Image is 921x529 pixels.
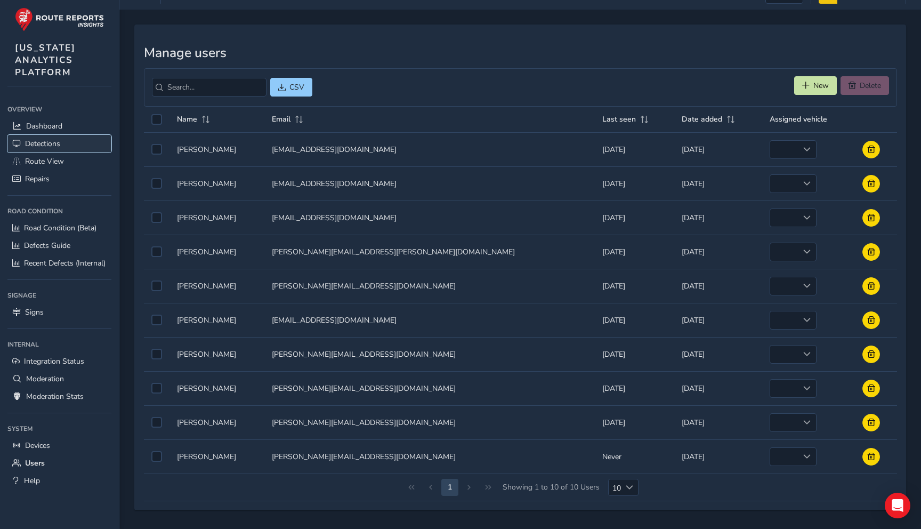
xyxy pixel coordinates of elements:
td: [PERSON_NAME] [169,166,264,201]
span: Moderation [26,374,64,384]
div: Select auth0|68a30f2d555f4501791da9db [151,280,162,291]
div: Select auth0|68a30f97e5c71cfc0aa2e87b [151,315,162,325]
div: Select auth0|68cababb49f183fb7aa04401 [151,246,162,257]
td: [PERSON_NAME] [169,371,264,405]
div: Select auth0|68a30fb6f246f9b891c2735b [151,417,162,428]
input: Search... [152,78,266,97]
span: Recent Defects (Internal) [24,258,106,268]
td: [DATE] [595,132,674,166]
button: Page 2 [441,479,458,496]
div: Select auth0|68a30fe2f48c75fd0b48321e [151,451,162,462]
span: Last seen [602,114,636,124]
td: [EMAIL_ADDRESS][DOMAIN_NAME] [264,303,595,337]
span: Integration Status [24,356,84,366]
a: Integration Status [7,352,111,370]
span: Defects Guide [24,241,70,251]
td: [EMAIL_ADDRESS][DOMAIN_NAME] [264,132,595,166]
a: Repairs [7,170,111,188]
span: Users [25,458,45,468]
div: Internal [7,336,111,352]
a: Recent Defects (Internal) [7,254,111,272]
td: [DATE] [595,337,674,371]
img: rr logo [15,7,104,31]
td: [DATE] [674,337,762,371]
td: Never [595,439,674,474]
td: [DATE] [674,132,762,166]
div: System [7,421,111,437]
div: Overview [7,101,111,117]
button: CSV [270,78,312,97]
td: [PERSON_NAME][EMAIL_ADDRESS][DOMAIN_NAME] [264,405,595,439]
a: Moderation [7,370,111,388]
td: [DATE] [674,371,762,405]
td: [PERSON_NAME] [169,201,264,235]
td: [DATE] [674,201,762,235]
td: [PERSON_NAME][EMAIL_ADDRESS][DOMAIN_NAME] [264,269,595,303]
div: Signage [7,287,111,303]
a: Road Condition (Beta) [7,219,111,237]
td: [DATE] [595,405,674,439]
span: CSV [289,82,304,92]
h3: Manage users [144,45,897,61]
td: [PERSON_NAME] [169,439,264,474]
div: Choose [621,479,639,495]
span: Devices [25,440,50,451]
span: Date added [682,114,722,124]
td: [PERSON_NAME][EMAIL_ADDRESS][DOMAIN_NAME] [264,439,595,474]
td: [DATE] [595,235,674,269]
a: Route View [7,153,111,170]
span: Moderation Stats [26,391,84,402]
span: Showing 1 to 10 of 10 Users [499,479,603,496]
a: Users [7,454,111,472]
a: Dashboard [7,117,111,135]
a: Devices [7,437,111,454]
div: Select auth0|68a30f67d143304f2ad29b73 [151,144,162,155]
span: Name [177,114,197,124]
td: [PERSON_NAME] [169,235,264,269]
td: [DATE] [595,201,674,235]
span: Detections [25,139,60,149]
a: Help [7,472,111,490]
td: [DATE] [674,439,762,474]
a: Detections [7,135,111,153]
a: Moderation Stats [7,388,111,405]
span: Signs [25,307,44,317]
td: [PERSON_NAME] [169,337,264,371]
td: [PERSON_NAME] [169,132,264,166]
div: Select auth0|68a30f4f604ccc2170058a4b [151,212,162,223]
span: New [813,81,829,91]
a: Defects Guide [7,237,111,254]
td: [PERSON_NAME][EMAIL_ADDRESS][DOMAIN_NAME] [264,371,595,405]
td: [DATE] [674,166,762,201]
div: Open Intercom Messenger [885,493,910,518]
span: Dashboard [26,121,62,131]
span: Email [272,114,290,124]
div: Select auth0|68a30ff4d143304f2ad29c38 [151,383,162,394]
span: Repairs [25,174,50,184]
td: [PERSON_NAME] [169,405,264,439]
td: [DATE] [595,371,674,405]
td: [DATE] [595,166,674,201]
span: 10 [609,479,621,495]
td: [DATE] [595,269,674,303]
td: [EMAIL_ADDRESS][DOMAIN_NAME] [264,201,595,235]
td: [DATE] [674,405,762,439]
td: [DATE] [595,303,674,337]
td: [PERSON_NAME] [169,303,264,337]
div: Road Condition [7,203,111,219]
td: [DATE] [674,303,762,337]
div: Select auth0|68a30fcf604ccc2170058af9 [151,349,162,359]
td: [PERSON_NAME][EMAIL_ADDRESS][PERSON_NAME][DOMAIN_NAME] [264,235,595,269]
a: Signs [7,303,111,321]
td: [EMAIL_ADDRESS][DOMAIN_NAME] [264,166,595,201]
td: [DATE] [674,235,762,269]
span: Help [24,476,40,486]
td: [PERSON_NAME][EMAIL_ADDRESS][DOMAIN_NAME] [264,337,595,371]
div: Select auth0|68a30f7e4d0b5a590c0a700f [151,178,162,189]
td: [PERSON_NAME] [169,269,264,303]
span: Route View [25,156,64,166]
td: [DATE] [674,269,762,303]
span: Road Condition (Beta) [24,223,96,233]
span: [US_STATE] ANALYTICS PLATFORM [15,42,76,78]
